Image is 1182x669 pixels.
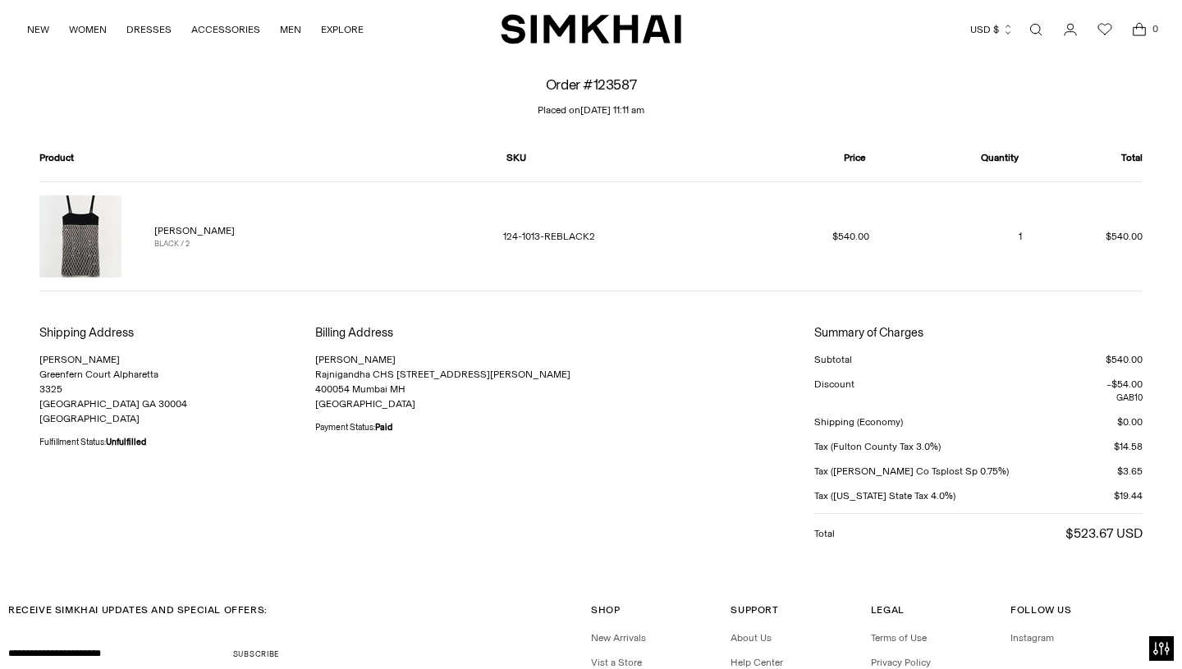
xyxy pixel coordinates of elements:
td: 1 [882,181,1035,291]
div: BLACK / 2 [154,238,235,250]
div: Fulfillment Status: [39,436,315,449]
div: $3.65 [1117,464,1143,479]
div: –$54.00 [1106,377,1143,392]
strong: Unfulfilled [106,437,146,447]
a: EXPLORE [321,11,364,48]
img: Sallie Dress [39,195,121,277]
a: Help Center [731,657,783,668]
span: GAB10 [1116,392,1143,405]
a: About Us [731,632,772,644]
div: Tax ([US_STATE] State Tax 4.0%) [814,488,955,503]
a: SIMKHAI [501,13,681,45]
h1: Order #123587 [546,76,636,92]
div: $0.00 [1117,415,1143,429]
th: Product [39,150,490,182]
a: Instagram [1010,632,1054,644]
span: 0 [1148,21,1162,36]
a: DRESSES [126,11,172,48]
h3: Shipping Address [39,324,315,342]
div: $540.00 [1106,352,1143,367]
div: Tax ([PERSON_NAME] Co Tsplost Sp 0.75%) [814,464,1009,479]
a: Privacy Policy [871,657,931,668]
a: Wishlist [1088,13,1121,46]
a: ACCESSORIES [191,11,260,48]
div: Total [814,526,835,541]
span: Shop [591,604,620,616]
div: $14.58 [1114,439,1143,454]
div: Tax (Fulton County Tax 3.0%) [814,439,941,454]
time: [DATE] 11:11 am [580,104,644,116]
span: Follow Us [1010,604,1071,616]
a: WOMEN [69,11,107,48]
strong: Paid [375,422,392,433]
th: SKU [490,150,745,182]
p: [PERSON_NAME] Rajnigandha CHS [STREET_ADDRESS][PERSON_NAME] 400054 Mumbai MH [GEOGRAPHIC_DATA] [315,352,591,411]
a: New Arrivals [591,632,646,644]
div: $523.67 USD [1065,524,1143,543]
div: Discount [814,377,854,392]
a: Open cart modal [1123,13,1156,46]
a: [PERSON_NAME] [154,225,235,236]
td: $540.00 [1035,181,1143,291]
th: Total [1035,150,1143,182]
span: Support [731,604,778,616]
h3: Summary of Charges [814,324,1143,342]
a: Open search modal [1019,13,1052,46]
div: Payment Status: [315,421,591,434]
p: Placed on [538,103,644,117]
a: NEW [27,11,49,48]
td: 124-1013-REBLACK2 [490,181,745,291]
a: Terms of Use [871,632,927,644]
a: MEN [280,11,301,48]
div: Subtotal [814,352,852,367]
span: RECEIVE SIMKHAI UPDATES AND SPECIAL OFFERS: [8,604,268,616]
div: $19.44 [1114,488,1143,503]
a: Go to the account page [1054,13,1087,46]
div: Shipping (Economy) [814,415,903,429]
th: Price [745,150,882,182]
h3: Billing Address [315,324,591,342]
dd: $540.00 [758,229,868,244]
a: Vist a Store [591,657,642,668]
th: Quantity [882,150,1035,182]
button: USD $ [970,11,1014,48]
p: [PERSON_NAME] Greenfern Court Alpharetta 3325 [GEOGRAPHIC_DATA] GA 30004 [GEOGRAPHIC_DATA] [39,352,315,426]
span: Legal [871,604,905,616]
